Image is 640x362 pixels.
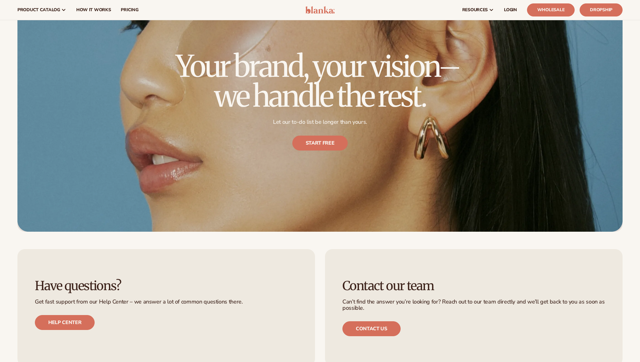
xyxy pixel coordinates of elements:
p: Get fast support from our Help Center – we answer a lot of common questions there. [35,299,298,305]
p: Let our to-do list be longer than yours. [164,118,476,126]
a: Start free [292,136,348,151]
span: pricing [121,7,138,12]
h2: Your brand, your vision– we handle the rest. [164,51,476,111]
a: Wholesale [527,3,575,16]
p: Can’t find the answer you’re looking for? Reach out to our team directly and we’ll get back to yo... [342,299,605,311]
h3: Have questions? [35,279,298,293]
a: Contact us [342,321,401,336]
span: product catalog [17,7,60,12]
img: logo [305,6,335,14]
span: How It Works [76,7,111,12]
span: resources [462,7,488,12]
h3: Contact our team [342,279,605,293]
span: LOGIN [504,7,517,12]
a: Help center [35,315,95,330]
a: Dropship [580,3,623,16]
